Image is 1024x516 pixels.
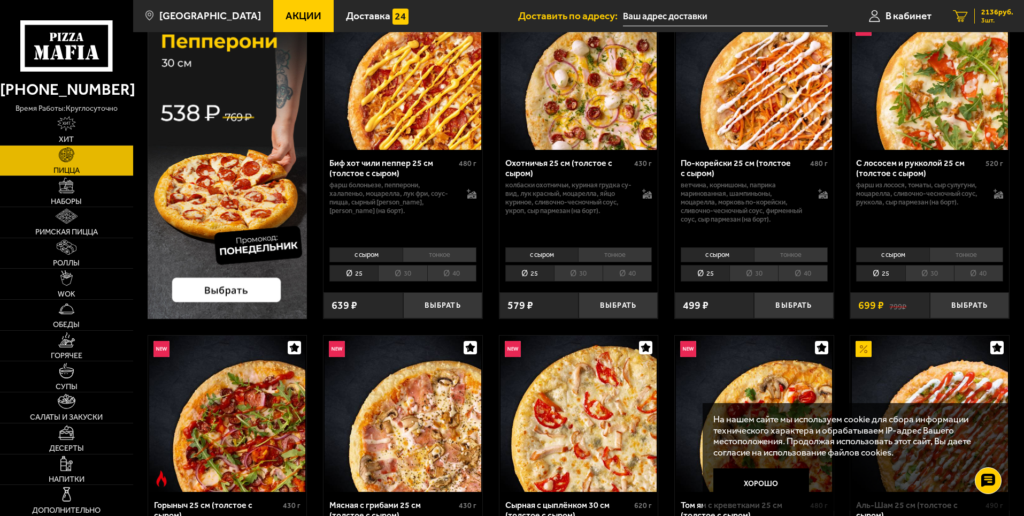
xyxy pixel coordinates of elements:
[680,341,696,357] img: Новинка
[985,159,1003,168] span: 520 г
[850,336,1009,492] a: АкционныйАль-Шам 25 см (толстое с сыром)
[286,11,321,21] span: Акции
[729,265,778,282] li: 30
[378,265,427,282] li: 30
[329,247,403,262] li: с сыром
[603,265,652,282] li: 40
[505,265,554,282] li: 25
[778,265,827,282] li: 40
[51,198,82,205] span: Наборы
[681,158,807,178] div: По-корейски 25 см (толстое с сыром)
[58,290,75,298] span: WOK
[149,336,305,492] img: Горыныч 25 см (толстое с сыром)
[856,247,929,262] li: с сыром
[53,321,80,328] span: Обеды
[858,300,884,311] span: 699 ₽
[930,292,1009,318] button: Выбрать
[148,336,307,492] a: НовинкаОстрое блюдоГорыныч 25 см (толстое с сыром)
[459,501,476,510] span: 430 г
[554,265,603,282] li: 30
[505,247,579,262] li: с сыром
[329,341,345,357] img: Новинка
[153,471,170,487] img: Острое блюдо
[332,300,357,311] span: 639 ₽
[346,11,390,21] span: Доставка
[905,265,954,282] li: 30
[634,501,652,510] span: 620 г
[981,17,1013,24] span: 3 шт.
[929,247,1003,262] li: тонкое
[35,228,98,236] span: Римская пицца
[392,9,409,25] img: 15daf4d41897b9f0e9f617042186c801.svg
[53,166,80,174] span: Пицца
[403,292,482,318] button: Выбрать
[856,265,905,282] li: 25
[754,247,828,262] li: тонкое
[505,341,521,357] img: Новинка
[49,475,84,483] span: Напитки
[579,292,658,318] button: Выбрать
[324,336,482,492] a: НовинкаМясная с грибами 25 см (толстое с сыром)
[30,413,103,421] span: Салаты и закуски
[518,11,623,21] span: Доставить по адресу:
[32,506,101,514] span: Дополнительно
[856,158,983,178] div: С лососем и рукколой 25 см (толстое с сыром)
[886,11,931,21] span: В кабинет
[159,11,261,21] span: [GEOGRAPHIC_DATA]
[325,336,481,492] img: Мясная с грибами 25 см (толстое с сыром)
[329,181,456,215] p: фарш болоньезе, пепперони, халапеньо, моцарелла, лук фри, соус-пицца, сырный [PERSON_NAME], [PERS...
[501,336,657,492] img: Сырная с цыплёнком 30 см (толстое с сыром)
[856,341,872,357] img: Акционный
[329,265,378,282] li: 25
[499,336,658,492] a: НовинкаСырная с цыплёнком 30 см (толстое с сыром)
[754,292,833,318] button: Выбрать
[675,336,834,492] a: НовинкаТом ям с креветками 25 см (толстое с сыром)
[713,414,993,458] p: На нашем сайте мы используем cookie для сбора информации технического характера и обрабатываем IP...
[856,181,983,207] p: фарш из лосося, томаты, сыр сулугуни, моцарелла, сливочно-чесночный соус, руккола, сыр пармезан (...
[329,158,456,178] div: Биф хот чили пеппер 25 см (толстое с сыром)
[153,341,170,357] img: Новинка
[683,300,709,311] span: 499 ₽
[852,336,1008,492] img: Аль-Шам 25 см (толстое с сыром)
[56,383,78,390] span: Супы
[49,444,84,452] span: Десерты
[981,9,1013,16] span: 2136 руб.
[623,6,828,26] input: Ваш адрес доставки
[427,265,476,282] li: 40
[681,265,729,282] li: 25
[681,181,807,224] p: ветчина, корнишоны, паприка маринованная, шампиньоны, моцарелла, морковь по-корейски, сливочно-че...
[954,265,1003,282] li: 40
[505,158,632,178] div: Охотничья 25 см (толстое с сыром)
[810,159,828,168] span: 480 г
[283,501,301,510] span: 430 г
[578,247,652,262] li: тонкое
[634,159,652,168] span: 430 г
[889,300,906,311] s: 799 ₽
[53,259,80,267] span: Роллы
[59,135,74,143] span: Хит
[505,181,632,215] p: колбаски охотничьи, куриная грудка су-вид, лук красный, моцарелла, яйцо куриное, сливочно-чесночн...
[459,159,476,168] span: 480 г
[681,247,754,262] li: с сыром
[713,468,810,500] button: Хорошо
[51,352,82,359] span: Горячее
[403,247,476,262] li: тонкое
[676,336,832,492] img: Том ям с креветками 25 см (толстое с сыром)
[507,300,533,311] span: 579 ₽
